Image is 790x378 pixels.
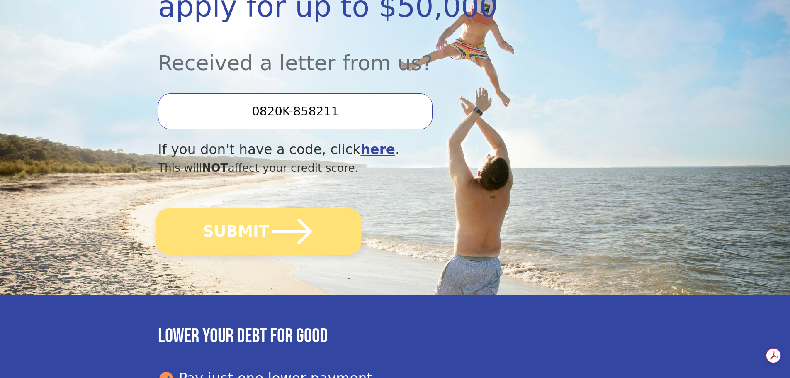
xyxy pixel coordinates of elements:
[202,161,228,174] span: NOT
[158,139,561,160] div: If you don't have a code, click .
[360,141,395,157] a: here
[158,160,561,176] div: This will affect your credit score.
[158,93,433,129] input: Enter your Offer Code:
[158,28,561,78] div: Received a letter from us?
[156,208,362,255] button: SUBMIT
[158,324,632,349] h3: Lower your debt for good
